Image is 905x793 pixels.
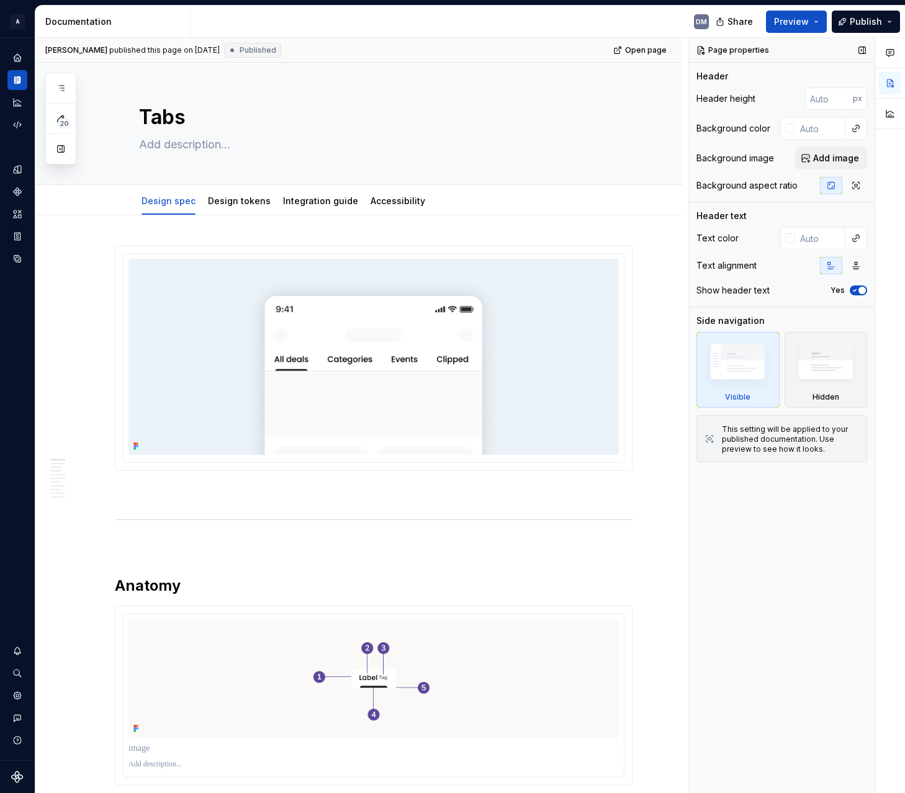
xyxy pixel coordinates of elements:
a: Assets [7,204,27,224]
div: Text alignment [696,259,757,272]
button: Preview [766,11,827,33]
a: Components [7,182,27,202]
input: Auto [795,227,845,249]
div: Hidden [813,392,839,402]
button: Publish [832,11,900,33]
a: Analytics [7,92,27,112]
div: This setting will be applied to your published documentation. Use preview to see how it looks. [722,424,859,454]
span: Open page [625,45,667,55]
div: Header height [696,92,755,105]
div: Show header text [696,284,770,297]
a: Accessibility [371,195,425,206]
label: Yes [831,285,845,295]
div: Design spec [137,187,200,213]
a: Integration guide [283,195,358,206]
a: Home [7,48,27,68]
div: Header text [696,210,747,222]
textarea: Tabs [137,102,606,132]
button: A [2,8,32,35]
a: Settings [7,686,27,706]
button: Notifications [7,641,27,661]
a: Code automation [7,115,27,135]
a: Documentation [7,70,27,90]
span: Preview [774,16,809,28]
div: Side navigation [696,315,765,327]
h2: Anatomy [115,576,633,596]
input: Auto [805,87,853,110]
input: Auto [795,117,845,140]
div: Integration guide [278,187,363,213]
span: Publish [850,16,882,28]
a: Design tokens [7,159,27,179]
button: Share [709,11,761,33]
span: Share [727,16,753,28]
a: Open page [610,42,672,59]
span: [PERSON_NAME] [45,45,107,55]
div: published this page on [DATE] [109,45,220,55]
span: 20 [58,119,71,128]
span: Published [240,45,276,55]
div: Background aspect ratio [696,179,798,192]
div: Visible [696,332,780,408]
div: Visible [725,392,750,402]
div: Accessibility [366,187,430,213]
button: Contact support [7,708,27,728]
a: Storybook stories [7,226,27,246]
div: DM [696,17,707,27]
div: A [10,14,25,29]
a: Data sources [7,249,27,269]
button: Search ⌘K [7,663,27,683]
a: Design spec [142,195,196,206]
a: Design tokens [208,195,271,206]
span: Add image [813,152,859,164]
p: px [853,94,862,104]
button: Add image [795,147,867,169]
div: Documentation [45,16,185,28]
div: Background image [696,152,774,164]
svg: Supernova Logo [11,771,24,783]
div: Design tokens [203,187,276,213]
div: Header [696,70,728,83]
div: Hidden [785,332,868,408]
div: Background color [696,122,770,135]
div: Text color [696,232,739,244]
